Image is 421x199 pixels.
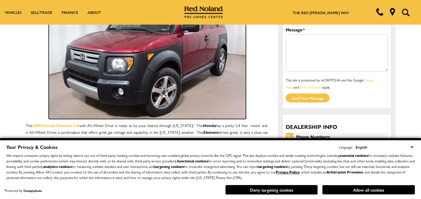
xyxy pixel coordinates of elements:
strong: analytics cookies [43,164,72,169]
a: Privacy Policy [286,77,374,90]
button: Open the search field [399,0,412,24]
input: Send your message [286,94,329,102]
div: Language: [339,145,353,149]
p: This with All-Wheel Drive is ready to be your chariot through [US_STATE]! This has a perky 2.4 li... [26,122,269,142]
a: Terms of Service [299,84,322,90]
strong: Arbitration Provision [326,169,363,175]
a: Red Noland Pre-Owned [184,8,223,14]
a: 2008 Honda Element LX [32,122,79,128]
img: Red Noland Pre-Owned [184,6,223,18]
label: Message [286,26,305,33]
button: Deny targeting cookies [225,185,318,195]
a: The Red [PERSON_NAME] Way [293,10,349,15]
select: Language Select [354,144,415,150]
strong: targeting cookies [154,164,184,169]
strong: essential cookies [339,153,368,158]
p: We respect consumer privacy rights by letting visitors opt out of third-party tracking cookies an... [6,153,415,180]
strong: functional cookies [177,158,208,164]
span: Phone Numbers: [286,133,388,140]
strong: Element [203,129,219,135]
a: Privacy Policy [276,169,300,175]
h3: Dealership Info [286,124,388,130]
span: Your Privacy & Cookies [6,143,58,150]
a: ComplyAuto [23,189,42,193]
strong: targeting cookies [257,164,287,169]
small: This site is protected by reCAPTCHA and the Google and apply. [286,77,374,90]
strong: Honda [203,122,216,128]
button: Allow all cookies [322,185,415,194]
div: Powered by [5,189,42,193]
